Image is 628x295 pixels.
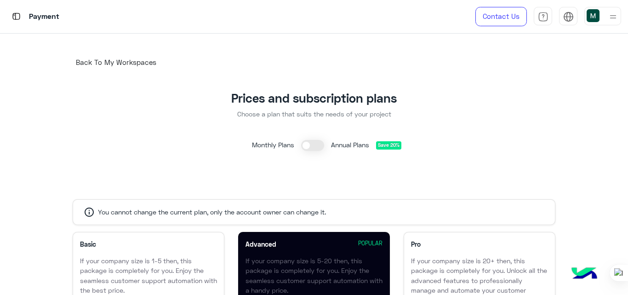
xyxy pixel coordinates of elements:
[587,9,599,22] img: userImage
[80,207,98,218] span: info
[252,140,294,151] span: Monthly Plans
[538,12,548,22] img: tab
[376,141,401,150] span: Save 20%
[80,239,96,249] span: Basic
[76,58,156,66] span: Back To My Workspaces
[59,109,569,119] p: Choose a plan that suits the needs of your project
[358,239,383,249] small: POPULAR
[607,11,619,23] img: profile
[563,12,574,22] img: tab
[245,239,276,249] span: Advanced
[29,11,59,23] p: Payment
[64,61,72,66] img: back
[475,7,527,26] a: Contact Us
[331,140,369,151] span: Annual Plans
[568,258,600,290] img: hulul-logo.png
[411,239,421,249] span: Pro
[59,91,569,106] h3: Prices and subscription plans
[59,54,166,71] a: Back To My Workspaces
[11,11,22,22] img: tab
[73,200,555,225] span: You cannot change the current plan, only the account owner can change it.
[534,7,552,26] a: tab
